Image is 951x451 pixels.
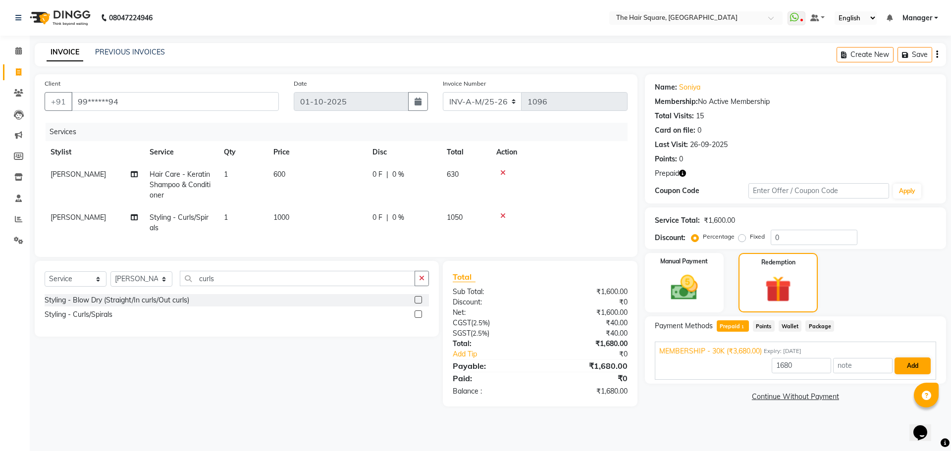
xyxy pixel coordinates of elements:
[267,141,367,163] th: Price
[294,79,307,88] label: Date
[540,328,634,339] div: ₹40.00
[761,258,795,267] label: Redemption
[473,319,488,327] span: 2.5%
[95,48,165,56] a: PREVIOUS INVOICES
[740,324,745,330] span: 1
[540,318,634,328] div: ₹40.00
[750,232,765,241] label: Fixed
[753,320,775,332] span: Points
[45,92,72,111] button: +91
[445,360,540,372] div: Payable:
[659,346,762,356] span: MEMBERSHIP - 30K (₹3,680.00)
[655,233,686,243] div: Discount:
[540,386,634,397] div: ₹1,680.00
[490,141,628,163] th: Action
[655,97,936,107] div: No Active Membership
[696,111,704,121] div: 15
[447,170,459,179] span: 630
[441,141,490,163] th: Total
[655,140,688,150] div: Last Visit:
[445,307,540,318] div: Net:
[445,349,556,359] a: Add Tip
[445,318,540,328] div: ( )
[717,320,749,332] span: Prepaid
[45,79,60,88] label: Client
[697,125,701,136] div: 0
[445,287,540,297] div: Sub Total:
[392,212,404,223] span: 0 %
[180,271,415,286] input: Search or Scan
[690,140,728,150] div: 26-09-2025
[150,170,211,200] span: Hair Care - Keratin Shampoo & Conditioner
[453,272,475,282] span: Total
[655,154,677,164] div: Points:
[540,307,634,318] div: ₹1,600.00
[372,212,382,223] span: 0 F
[46,123,635,141] div: Services
[837,47,894,62] button: Create New
[386,169,388,180] span: |
[45,141,144,163] th: Stylist
[372,169,382,180] span: 0 F
[540,297,634,307] div: ₹0
[473,329,487,337] span: 2.5%
[772,358,831,373] input: Amount
[655,97,698,107] div: Membership:
[902,13,932,23] span: Manager
[647,392,944,402] a: Continue Without Payment
[703,232,735,241] label: Percentage
[655,321,713,331] span: Payment Methods
[386,212,388,223] span: |
[45,295,189,305] div: Styling - Blow Dry (Straight/In curls/Out curls)
[655,125,695,136] div: Card on file:
[655,215,700,226] div: Service Total:
[273,213,289,222] span: 1000
[540,372,634,384] div: ₹0
[540,339,634,349] div: ₹1,680.00
[273,170,285,179] span: 600
[367,141,441,163] th: Disc
[47,44,83,61] a: INVOICE
[655,168,679,179] span: Prepaid
[51,170,106,179] span: [PERSON_NAME]
[51,213,106,222] span: [PERSON_NAME]
[909,411,941,441] iframe: chat widget
[445,297,540,307] div: Discount:
[757,273,800,305] img: _gift.svg
[445,328,540,339] div: ( )
[392,169,404,180] span: 0 %
[540,360,634,372] div: ₹1,680.00
[445,339,540,349] div: Total:
[655,186,748,196] div: Coupon Code
[445,386,540,397] div: Balance :
[895,357,931,374] button: Add
[655,111,694,121] div: Total Visits:
[453,318,471,327] span: CGST
[833,358,893,373] input: note
[447,213,463,222] span: 1050
[556,349,634,359] div: ₹0
[218,141,267,163] th: Qty
[540,287,634,297] div: ₹1,600.00
[805,320,834,332] span: Package
[662,272,707,303] img: _cash.svg
[445,372,540,384] div: Paid:
[679,82,700,93] a: Soniya
[764,347,801,355] span: Expiry: [DATE]
[748,183,889,199] input: Enter Offer / Coupon Code
[224,170,228,179] span: 1
[704,215,735,226] div: ₹1,600.00
[150,213,209,232] span: Styling - Curls/Spirals
[25,4,93,32] img: logo
[655,82,677,93] div: Name:
[71,92,279,111] input: Search by Name/Mobile/Email/Code
[443,79,486,88] label: Invoice Number
[224,213,228,222] span: 1
[109,4,153,32] b: 08047224946
[45,309,112,320] div: Styling - Curls/Spirals
[660,257,708,266] label: Manual Payment
[144,141,218,163] th: Service
[679,154,683,164] div: 0
[453,329,471,338] span: SGST
[893,184,921,199] button: Apply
